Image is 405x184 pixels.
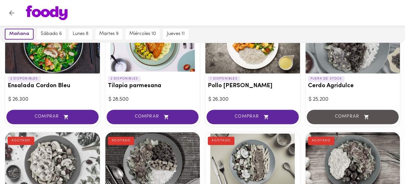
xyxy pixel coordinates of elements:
div: AGOTADO [308,137,335,145]
span: lunes 8 [73,31,88,37]
button: miércoles 10 [126,29,160,39]
h3: Tilapia parmesana [108,83,198,89]
div: Tilapia parmesana [105,13,200,73]
span: COMPRAR [215,114,291,120]
h3: Pollo [PERSON_NAME] [208,83,297,89]
iframe: Messagebird Livechat Widget [368,147,399,178]
span: COMPRAR [14,114,91,120]
div: Pollo Tikka Massala [205,13,300,73]
button: martes 9 [95,29,122,39]
span: sábado 6 [41,31,62,37]
img: logo.png [26,5,68,20]
span: miércoles 10 [129,31,156,37]
span: COMPRAR [115,114,191,120]
div: AGOTADO [208,137,234,145]
span: martes 9 [99,31,118,37]
button: jueves 11 [163,29,189,39]
button: Volver [4,5,20,21]
button: mañana [5,29,34,39]
h3: Cerdo Agridulce [308,83,398,89]
p: 3 DISPONIBLES [8,76,41,82]
div: $ 26.300 [8,96,97,103]
div: $ 26.300 [208,96,297,103]
span: mañana [9,31,29,37]
div: AGOTADO [8,137,34,145]
div: $ 25.200 [309,96,397,103]
div: Ensalada Cordon Bleu [5,13,100,73]
p: FUERA DE STOCK [308,76,345,82]
span: jueves 11 [167,31,185,37]
button: COMPRAR [6,110,99,124]
p: 2 DISPONIBLES [108,76,141,82]
div: Cerdo Agridulce [305,13,400,73]
button: COMPRAR [207,110,299,124]
p: 1 DISPONIBLES [208,76,240,82]
button: COMPRAR [107,110,199,124]
button: sábado 6 [37,29,66,39]
button: lunes 8 [69,29,92,39]
div: AGOTADO [108,137,134,145]
h3: Ensalada Cordon Bleu [8,83,97,89]
div: $ 28.500 [109,96,197,103]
